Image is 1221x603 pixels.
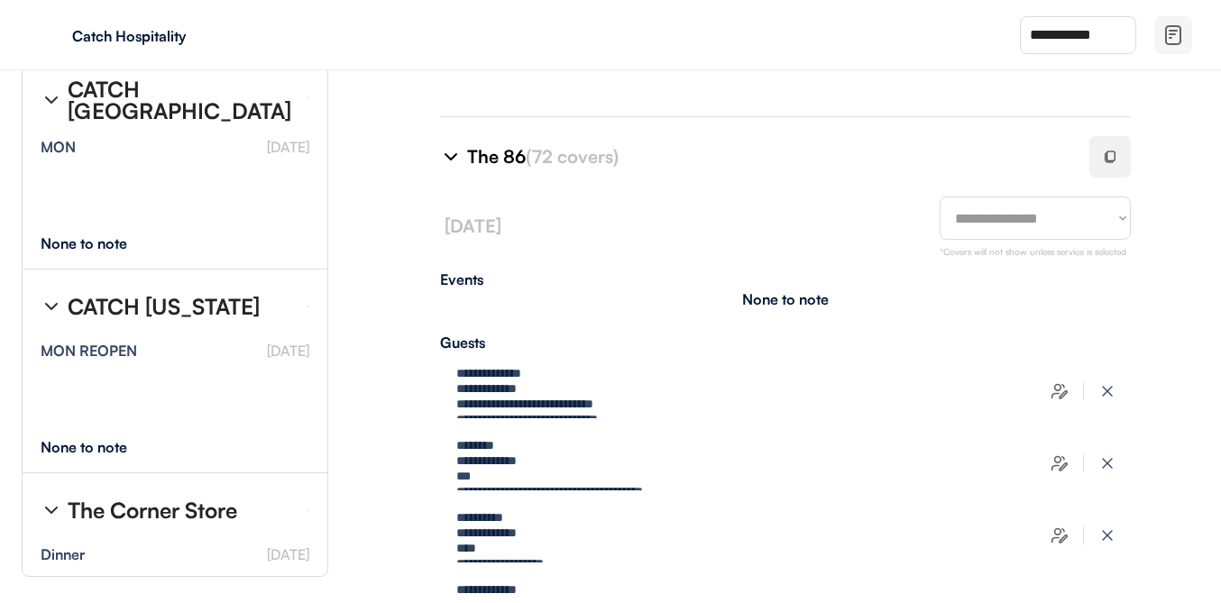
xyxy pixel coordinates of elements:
[742,292,829,306] div: None to note
[467,144,1068,169] div: The 86
[72,29,299,43] div: Catch Hospitality
[68,296,260,317] div: CATCH [US_STATE]
[41,499,62,521] img: chevron-right%20%281%29.svg
[267,342,309,360] font: [DATE]
[41,343,137,358] div: MON REOPEN
[36,21,65,50] img: yH5BAEAAAAALAAAAAABAAEAAAIBRAA7
[41,296,62,317] img: chevron-right%20%281%29.svg
[68,499,237,521] div: The Corner Store
[526,145,619,168] font: (72 covers)
[1051,382,1069,400] img: users-edit.svg
[1162,24,1184,46] img: file-02.svg
[440,146,462,168] img: chevron-right%20%281%29.svg
[41,140,76,154] div: MON
[267,138,309,156] font: [DATE]
[1098,454,1116,472] img: x-close%20%283%29.svg
[1098,382,1116,400] img: x-close%20%283%29.svg
[445,215,501,237] font: [DATE]
[440,272,1131,287] div: Events
[440,335,1131,350] div: Guests
[1051,454,1069,472] img: users-edit.svg
[1051,526,1069,544] img: users-edit.svg
[41,89,62,111] img: chevron-right%20%281%29.svg
[68,78,293,122] div: CATCH [GEOGRAPHIC_DATA]
[1098,526,1116,544] img: x-close%20%283%29.svg
[41,440,161,454] div: None to note
[267,545,309,563] font: [DATE]
[41,236,161,251] div: None to note
[940,246,1126,257] font: *Covers will not show unless service is selected
[41,547,85,562] div: Dinner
